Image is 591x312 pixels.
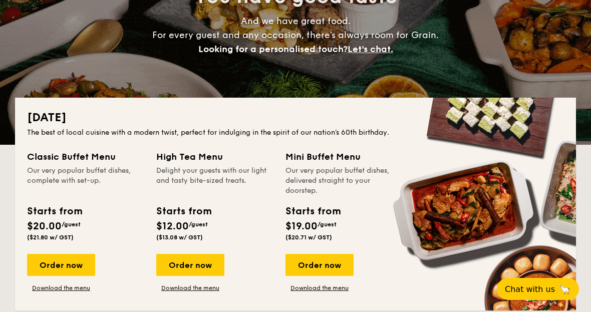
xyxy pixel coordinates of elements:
[156,234,203,241] span: ($13.08 w/ GST)
[285,254,354,276] div: Order now
[156,254,224,276] div: Order now
[156,166,273,196] div: Delight your guests with our light and tasty bite-sized treats.
[497,278,579,300] button: Chat with us🦙
[198,44,348,55] span: Looking for a personalised touch?
[285,284,354,292] a: Download the menu
[27,128,564,138] div: The best of local cuisine with a modern twist, perfect for indulging in the spirit of our nation’...
[152,16,439,55] span: And we have great food. For every guest and any occasion, there’s always room for Grain.
[62,221,81,228] span: /guest
[189,221,208,228] span: /guest
[27,254,95,276] div: Order now
[156,220,189,232] span: $12.00
[156,204,211,219] div: Starts from
[285,166,403,196] div: Our very popular buffet dishes, delivered straight to your doorstep.
[27,204,82,219] div: Starts from
[27,234,74,241] span: ($21.80 w/ GST)
[27,166,144,196] div: Our very popular buffet dishes, complete with set-up.
[505,284,555,294] span: Chat with us
[285,234,332,241] span: ($20.71 w/ GST)
[27,110,564,126] h2: [DATE]
[27,220,62,232] span: $20.00
[348,44,393,55] span: Let's chat.
[559,283,571,295] span: 🦙
[156,284,224,292] a: Download the menu
[285,204,340,219] div: Starts from
[318,221,337,228] span: /guest
[285,220,318,232] span: $19.00
[27,150,144,164] div: Classic Buffet Menu
[285,150,403,164] div: Mini Buffet Menu
[156,150,273,164] div: High Tea Menu
[27,284,95,292] a: Download the menu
